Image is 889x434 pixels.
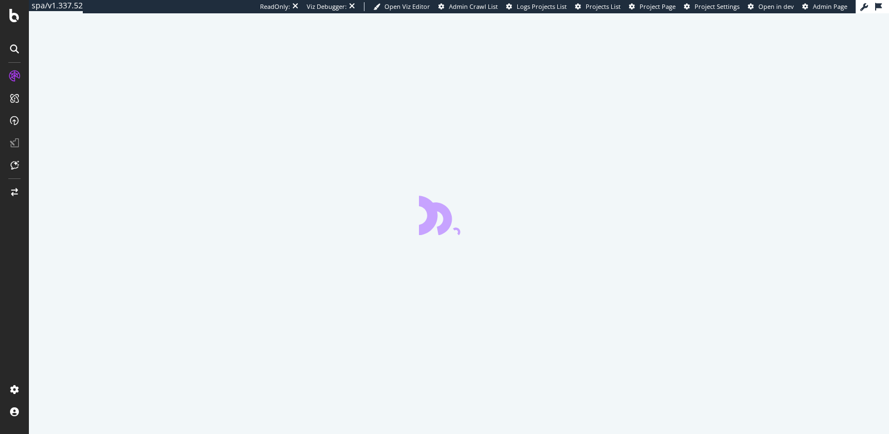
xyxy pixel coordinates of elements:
span: Admin Crawl List [449,2,498,11]
span: Project Settings [695,2,740,11]
a: Open in dev [748,2,794,11]
div: Viz Debugger: [307,2,347,11]
a: Admin Crawl List [438,2,498,11]
a: Admin Page [802,2,847,11]
div: ReadOnly: [260,2,290,11]
span: Logs Projects List [517,2,567,11]
a: Project Settings [684,2,740,11]
div: animation [419,195,499,235]
span: Project Page [640,2,676,11]
a: Logs Projects List [506,2,567,11]
span: Open in dev [758,2,794,11]
a: Open Viz Editor [373,2,430,11]
span: Admin Page [813,2,847,11]
a: Projects List [575,2,621,11]
span: Open Viz Editor [384,2,430,11]
span: Projects List [586,2,621,11]
a: Project Page [629,2,676,11]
